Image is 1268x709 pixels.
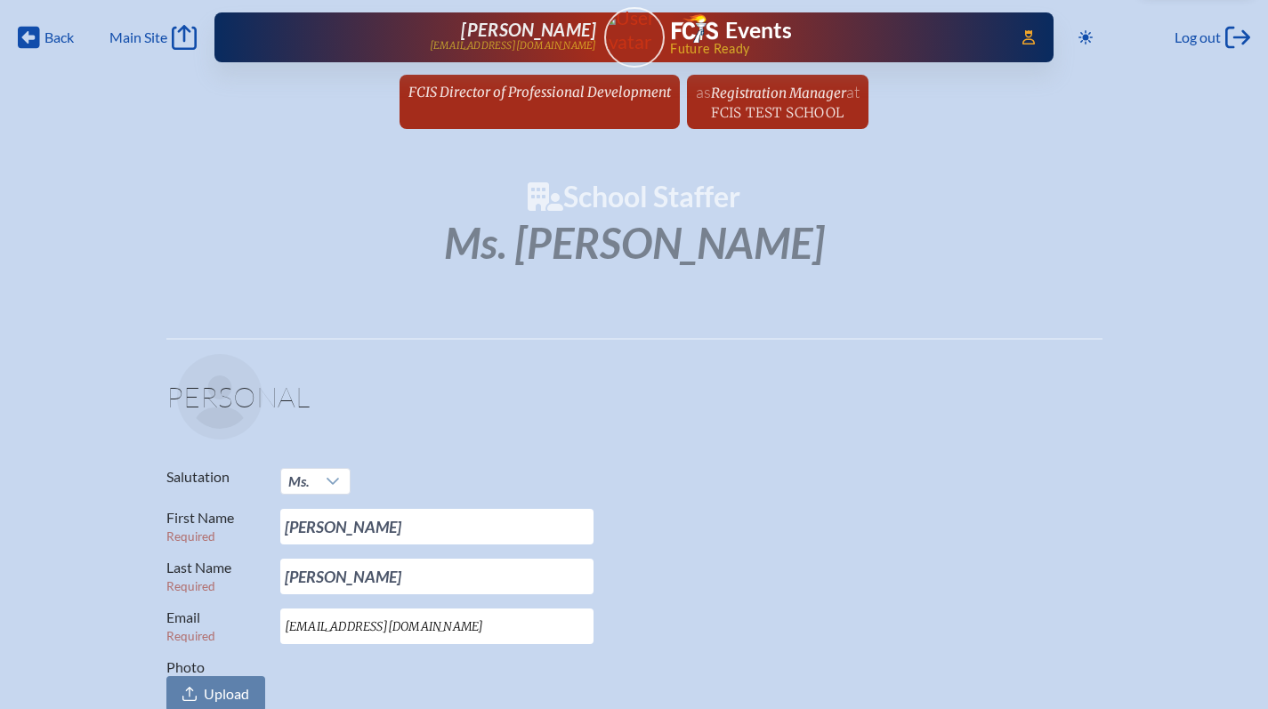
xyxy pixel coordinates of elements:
[461,19,596,40] span: [PERSON_NAME]
[696,82,711,101] span: as
[596,6,672,53] img: User Avatar
[430,40,597,52] p: [EMAIL_ADDRESS][DOMAIN_NAME]
[165,182,1104,211] h1: School Staffer
[288,472,310,489] span: Ms.
[166,468,266,486] label: Salutation
[281,469,317,494] span: Ms.
[166,629,215,643] span: Required
[166,608,266,644] label: Email
[444,217,824,268] span: Ms. [PERSON_NAME]
[725,20,792,42] h1: Events
[672,14,718,43] img: Florida Council of Independent Schools
[672,14,792,46] a: FCIS LogoEvents
[109,25,197,50] a: Main Site
[604,7,665,68] a: User Avatar
[1175,28,1221,46] span: Log out
[166,383,1102,425] h1: Personal
[711,104,844,121] span: FCIS Test School
[846,82,860,101] span: at
[711,85,846,101] span: Registration Manager
[670,43,997,55] span: Future Ready
[204,685,249,703] span: Upload
[689,75,867,129] a: asRegistration ManageratFCIS Test School
[166,529,215,544] span: Required
[672,14,997,55] div: FCIS Events — Future ready
[401,75,678,109] a: FCIS Director of Professional Development
[44,28,74,46] span: Back
[166,509,266,544] label: First Name
[166,579,215,593] span: Required
[109,28,167,46] span: Main Site
[166,559,266,594] label: Last Name
[271,20,597,55] a: [PERSON_NAME][EMAIL_ADDRESS][DOMAIN_NAME]
[408,84,671,101] span: FCIS Director of Professional Development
